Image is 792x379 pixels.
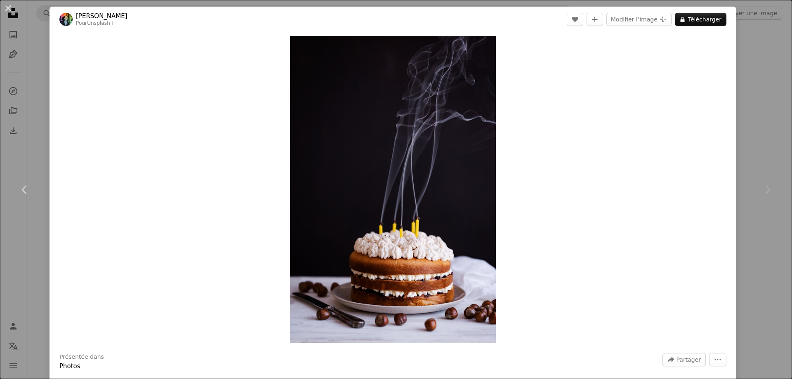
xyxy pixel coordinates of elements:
a: Photos [59,363,80,370]
h3: Présentée dans [59,353,104,361]
button: Partager cette image [662,353,706,366]
button: Plus d’actions [709,353,726,366]
button: Modifier l’image [606,13,672,26]
img: Accéder au profil de Monika Grabkowska [59,13,73,26]
div: Suivant [742,150,792,229]
button: Télécharger [675,13,726,26]
img: un gâteau d’anniversaire avec de la fumée qui en sort [290,36,495,343]
a: [PERSON_NAME] [76,12,127,20]
button: J’aime [567,13,583,26]
button: Zoom sur cette image [290,36,495,343]
a: Unsplash+ [87,20,114,26]
span: Partager [676,353,701,366]
div: Pour [76,20,127,27]
button: Ajouter à la collection [587,13,603,26]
